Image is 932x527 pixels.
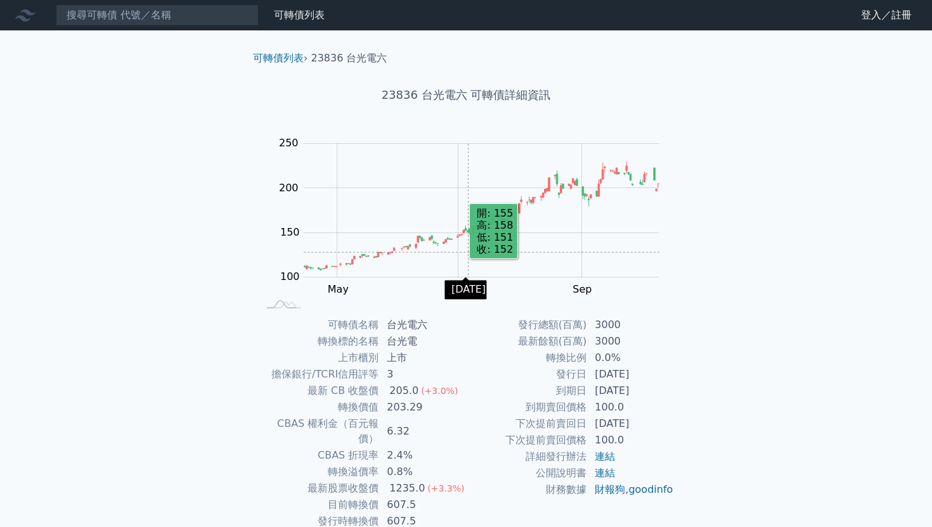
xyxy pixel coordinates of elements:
td: [DATE] [587,366,674,383]
a: 可轉債列表 [253,52,304,64]
td: , [587,481,674,498]
td: 3000 [587,317,674,333]
td: 目前轉換價 [258,497,379,513]
td: 公開說明書 [466,465,587,481]
td: 607.5 [379,497,466,513]
a: 財報狗 [595,483,625,495]
a: 連結 [595,450,615,462]
td: 轉換溢價率 [258,464,379,480]
td: 203.29 [379,399,466,416]
td: 到期日 [466,383,587,399]
td: 詳細發行辦法 [466,448,587,465]
li: 23836 台光電六 [311,51,387,66]
span: (+3.0%) [421,386,458,396]
td: 2.4% [379,447,466,464]
td: 發行日 [466,366,587,383]
td: 台光電六 [379,317,466,333]
td: 最新餘額(百萬) [466,333,587,350]
span: (+3.3%) [427,483,464,493]
li: › [253,51,307,66]
tspan: [DATE] [451,283,486,295]
tspan: 100 [280,270,300,283]
div: 205.0 [387,383,421,398]
td: 6.32 [379,416,466,447]
td: 發行總額(百萬) [466,317,587,333]
td: 0.8% [379,464,466,480]
td: 可轉債名稱 [258,317,379,333]
a: 連結 [595,467,615,479]
td: 3000 [587,333,674,350]
td: 轉換價值 [258,399,379,416]
td: 財務數據 [466,481,587,498]
td: 上市 [379,350,466,366]
a: 登入／註冊 [851,5,922,25]
td: 上市櫃別 [258,350,379,366]
tspan: May [328,283,349,295]
input: 搜尋可轉債 代號／名稱 [56,4,259,26]
g: Chart [273,137,678,321]
td: 0.0% [587,350,674,366]
td: [DATE] [587,383,674,399]
td: 下次提前賣回日 [466,416,587,432]
td: [DATE] [587,416,674,432]
h1: 23836 台光電六 可轉債詳細資訊 [243,86,689,104]
td: 台光電 [379,333,466,350]
tspan: 150 [280,226,300,238]
td: 最新 CB 收盤價 [258,383,379,399]
div: 1235.0 [387,481,427,496]
td: CBAS 折現率 [258,447,379,464]
td: 3 [379,366,466,383]
a: goodinfo [628,483,673,495]
tspan: Sep [573,283,592,295]
tspan: 250 [279,137,299,149]
td: 下次提前賣回價格 [466,432,587,448]
tspan: 200 [279,182,299,194]
td: 100.0 [587,432,674,448]
td: 最新股票收盤價 [258,480,379,497]
td: 轉換比例 [466,350,587,366]
td: 擔保銀行/TCRI信用評等 [258,366,379,383]
td: CBAS 權利金（百元報價） [258,416,379,447]
td: 100.0 [587,399,674,416]
td: 轉換標的名稱 [258,333,379,350]
td: 到期賣回價格 [466,399,587,416]
a: 可轉債列表 [274,9,325,21]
